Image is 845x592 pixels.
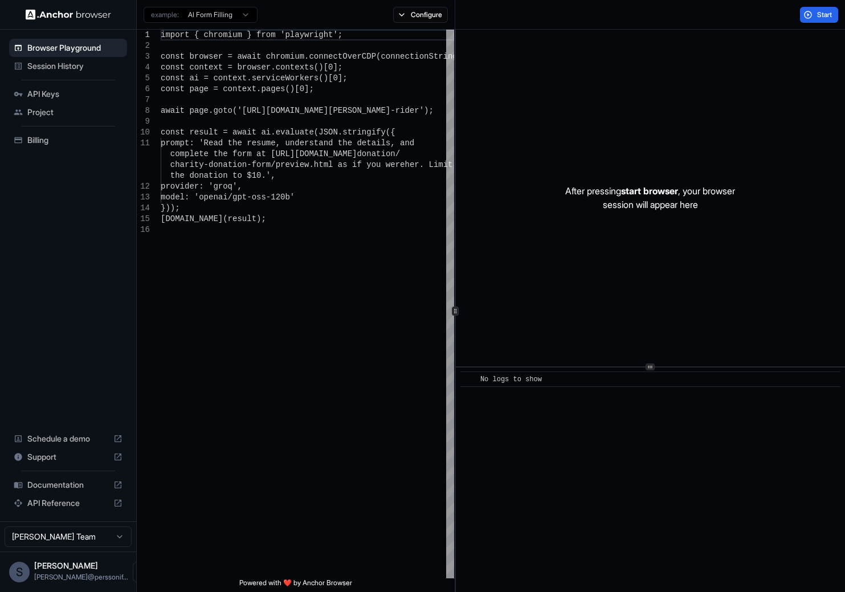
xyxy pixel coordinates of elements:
span: import { chromium } from 'playwright'; [161,30,342,39]
div: S [9,562,30,582]
span: Sean Henry [34,561,98,570]
div: Support [9,448,127,466]
span: const browser = await chromium.connectOverCDP(conn [161,52,400,61]
span: Billing [27,134,123,146]
span: Session History [27,60,123,72]
span: const ai = context.serviceWorkers()[0]; [161,74,348,83]
div: Documentation [9,476,127,494]
span: Project [27,107,123,118]
div: 9 [137,116,150,127]
span: })); [161,203,180,213]
span: await page.goto('[URL][DOMAIN_NAME][PERSON_NAME] [161,106,390,115]
div: Session History [9,57,127,75]
span: , and [390,138,414,148]
div: Billing [9,131,127,149]
span: prompt: 'Read the resume, understand the details [161,138,390,148]
span: [DOMAIN_NAME](result); [161,214,266,223]
span: -rider'); [390,106,434,115]
div: API Reference [9,494,127,512]
span: const context = browser.contexts()[0]; [161,63,342,72]
span: example: [151,10,179,19]
span: No logs to show [480,375,542,383]
span: start browser [621,185,678,197]
span: Powered with ❤️ by Anchor Browser [239,578,352,592]
div: 8 [137,105,150,116]
div: 14 [137,203,150,214]
span: donation/ [357,149,400,158]
img: Anchor Logo [26,9,111,20]
span: API Reference [27,497,109,509]
div: 12 [137,181,150,192]
span: model: 'openai/gpt-oss-120b' [161,193,295,202]
span: her. Limit [405,160,452,169]
span: Support [27,451,109,463]
div: 16 [137,224,150,235]
div: 3 [137,51,150,62]
p: After pressing , your browser session will appear here [565,184,735,211]
span: charity-donation-form/preview.html as if you were [170,160,405,169]
div: 1 [137,30,150,40]
span: the donation to $10.', [170,171,276,180]
div: 11 [137,138,150,149]
span: ectionString); [400,52,467,61]
div: 7 [137,95,150,105]
span: Schedule a demo [27,433,109,444]
div: 10 [137,127,150,138]
div: 5 [137,73,150,84]
span: API Keys [27,88,123,100]
span: complete the form at [URL][DOMAIN_NAME] [170,149,357,158]
button: Configure [393,7,448,23]
div: Project [9,103,127,121]
div: 15 [137,214,150,224]
span: const result = await ai.evaluate(JSON.stringify({ [161,128,395,137]
div: 6 [137,84,150,95]
span: provider: 'groq', [161,182,242,191]
button: Open menu [133,562,153,582]
span: ​ [466,374,472,385]
span: Browser Playground [27,42,123,54]
div: Browser Playground [9,39,127,57]
div: Schedule a demo [9,430,127,448]
div: 4 [137,62,150,73]
span: Start [817,10,833,19]
div: 2 [137,40,150,51]
span: sean@perssonify.com [34,573,128,581]
span: Documentation [27,479,109,491]
button: Start [800,7,838,23]
div: API Keys [9,85,127,103]
span: const page = context.pages()[0]; [161,84,314,93]
div: 13 [137,192,150,203]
